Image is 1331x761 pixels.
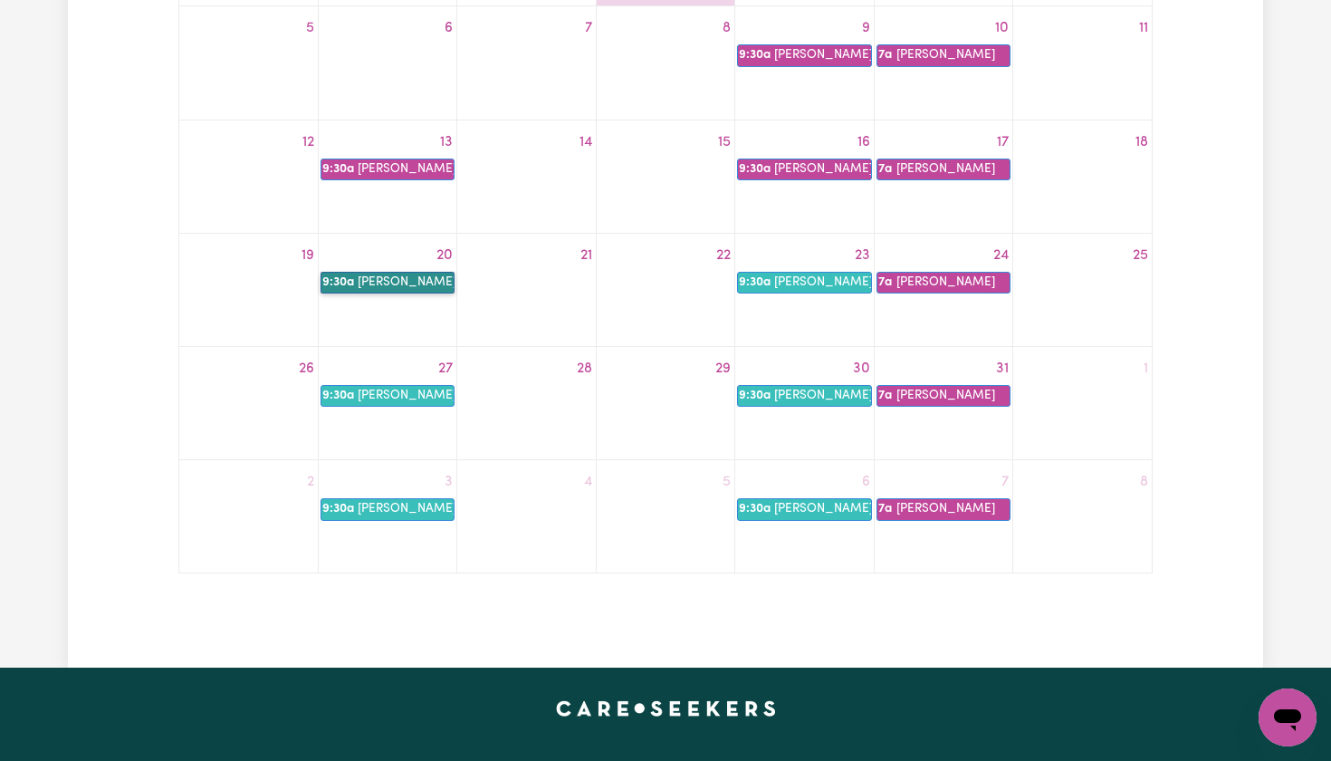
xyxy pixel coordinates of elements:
a: October 18, 2025 [1132,128,1152,157]
td: November 3, 2025 [318,460,456,573]
td: November 4, 2025 [457,460,596,573]
div: 9:30a [321,159,354,179]
div: [PERSON_NAME] [773,499,871,519]
td: October 24, 2025 [874,233,1012,346]
a: October 17, 2025 [993,128,1012,157]
a: October 21, 2025 [577,241,596,270]
a: October 29, 2025 [712,354,734,383]
a: October 23, 2025 [851,241,874,270]
td: October 22, 2025 [596,233,734,346]
div: [PERSON_NAME] [357,159,455,179]
td: October 17, 2025 [874,120,1012,233]
div: 7a [877,273,893,293]
a: October 31, 2025 [992,354,1012,383]
a: October 26, 2025 [295,354,318,383]
div: [PERSON_NAME] [773,159,871,179]
td: October 19, 2025 [179,233,318,346]
td: October 20, 2025 [318,233,456,346]
div: 7a [877,45,893,65]
div: 9:30a [738,386,771,406]
td: October 18, 2025 [1013,120,1152,233]
div: [PERSON_NAME] [357,386,455,406]
div: [PERSON_NAME] [895,45,996,65]
a: October 11, 2025 [1135,14,1152,43]
td: November 8, 2025 [1013,460,1152,573]
td: October 14, 2025 [457,120,596,233]
div: 9:30a [738,45,771,65]
div: [PERSON_NAME] [895,273,996,293]
a: October 22, 2025 [713,241,734,270]
a: November 4, 2025 [580,467,596,496]
td: October 25, 2025 [1013,233,1152,346]
div: 9:30a [321,499,354,519]
td: November 5, 2025 [596,460,734,573]
a: October 20, 2025 [433,241,456,270]
td: October 11, 2025 [1013,6,1152,120]
a: October 12, 2025 [299,128,318,157]
a: Careseekers home page [556,700,776,715]
a: November 3, 2025 [441,467,456,496]
td: October 7, 2025 [457,6,596,120]
a: November 8, 2025 [1136,467,1152,496]
a: November 5, 2025 [719,467,734,496]
td: November 7, 2025 [874,460,1012,573]
a: October 6, 2025 [441,14,456,43]
a: October 7, 2025 [581,14,596,43]
td: October 29, 2025 [596,347,734,460]
td: October 28, 2025 [457,347,596,460]
div: [PERSON_NAME] [895,159,996,179]
a: November 2, 2025 [303,467,318,496]
td: October 5, 2025 [179,6,318,120]
a: October 13, 2025 [436,128,456,157]
div: 9:30a [738,273,771,293]
td: October 15, 2025 [596,120,734,233]
td: November 2, 2025 [179,460,318,573]
div: [PERSON_NAME] [773,386,871,406]
td: October 21, 2025 [457,233,596,346]
a: October 25, 2025 [1129,241,1152,270]
div: [PERSON_NAME] [773,45,871,65]
a: October 19, 2025 [298,241,318,270]
a: October 9, 2025 [858,14,874,43]
td: October 6, 2025 [318,6,456,120]
div: 9:30a [738,159,771,179]
a: October 8, 2025 [719,14,734,43]
a: November 7, 2025 [998,467,1012,496]
a: November 6, 2025 [858,467,874,496]
td: October 13, 2025 [318,120,456,233]
a: October 27, 2025 [435,354,456,383]
div: [PERSON_NAME] [895,386,996,406]
a: October 30, 2025 [849,354,874,383]
a: October 10, 2025 [991,14,1012,43]
div: 9:30a [321,386,354,406]
div: [PERSON_NAME] [895,499,996,519]
div: 9:30a [738,499,771,519]
td: October 9, 2025 [735,6,874,120]
a: November 1, 2025 [1140,354,1152,383]
div: [PERSON_NAME] [773,273,871,293]
td: October 16, 2025 [735,120,874,233]
td: October 12, 2025 [179,120,318,233]
td: October 26, 2025 [179,347,318,460]
a: October 24, 2025 [990,241,1012,270]
div: 7a [877,159,893,179]
div: 7a [877,499,893,519]
div: 7a [877,386,893,406]
td: October 31, 2025 [874,347,1012,460]
div: [PERSON_NAME] [357,499,455,519]
a: October 14, 2025 [576,128,596,157]
a: October 15, 2025 [714,128,734,157]
td: October 27, 2025 [318,347,456,460]
a: October 5, 2025 [302,14,318,43]
td: October 8, 2025 [596,6,734,120]
td: October 30, 2025 [735,347,874,460]
td: November 1, 2025 [1013,347,1152,460]
td: November 6, 2025 [735,460,874,573]
td: October 10, 2025 [874,6,1012,120]
iframe: Button to launch messaging window [1259,689,1317,747]
a: October 28, 2025 [573,354,596,383]
a: October 16, 2025 [854,128,874,157]
td: October 23, 2025 [735,233,874,346]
